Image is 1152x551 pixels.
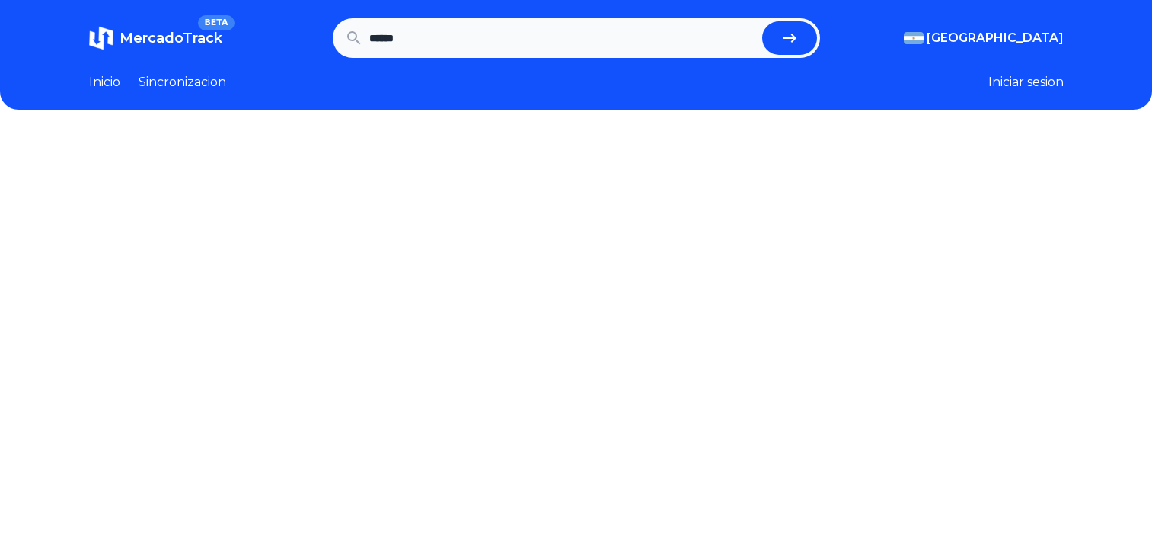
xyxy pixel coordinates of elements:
[139,73,226,91] a: Sincronizacion
[988,73,1064,91] button: Iniciar sesion
[120,30,222,46] span: MercadoTrack
[89,26,222,50] a: MercadoTrackBETA
[89,73,120,91] a: Inicio
[89,26,113,50] img: MercadoTrack
[927,29,1064,47] span: [GEOGRAPHIC_DATA]
[198,15,234,30] span: BETA
[904,29,1064,47] button: [GEOGRAPHIC_DATA]
[904,32,924,44] img: Argentina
